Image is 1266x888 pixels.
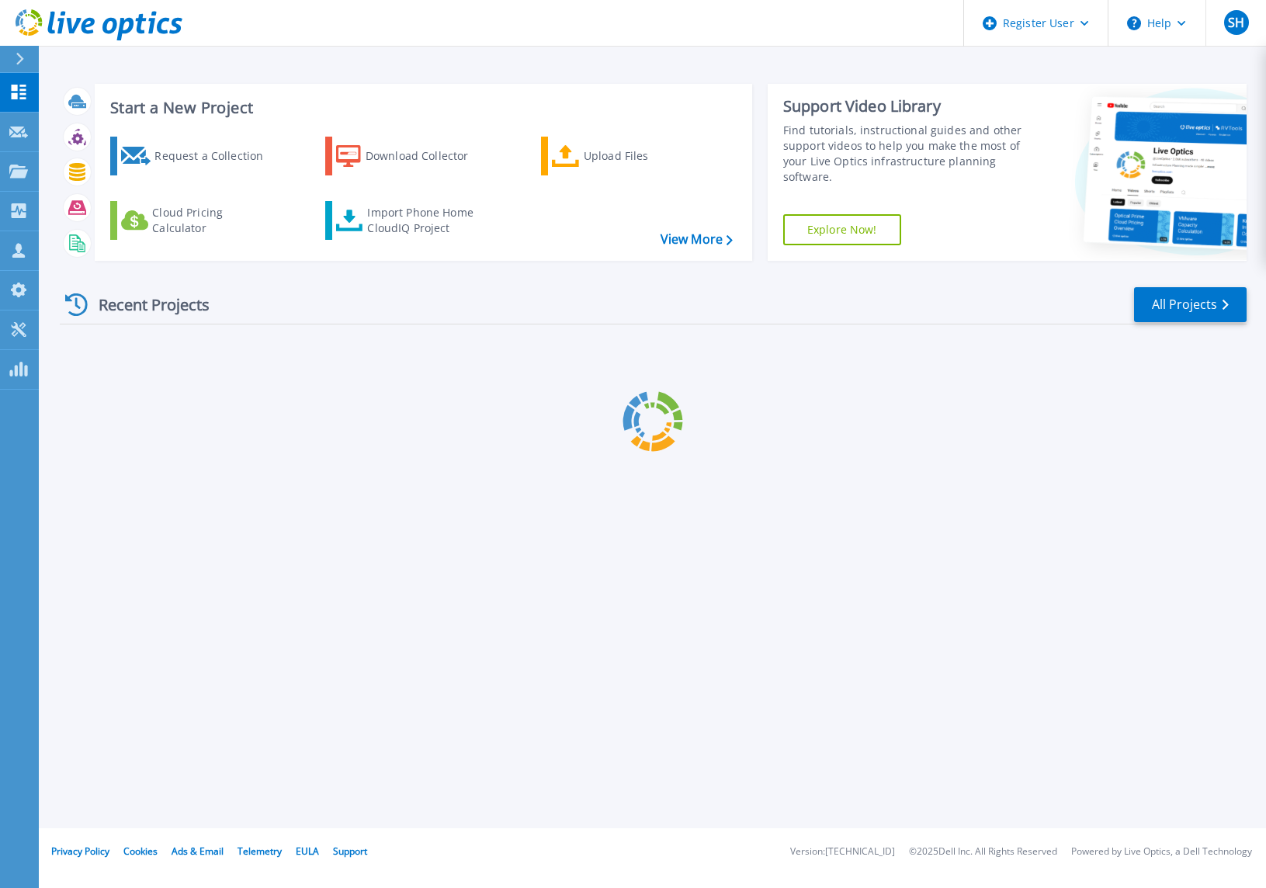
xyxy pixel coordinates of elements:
[154,140,279,172] div: Request a Collection
[366,140,490,172] div: Download Collector
[783,123,1025,185] div: Find tutorials, instructional guides and other support videos to help you make the most of your L...
[1228,16,1244,29] span: SH
[790,847,895,857] li: Version: [TECHNICAL_ID]
[1134,287,1247,322] a: All Projects
[60,286,231,324] div: Recent Projects
[333,845,367,858] a: Support
[783,96,1025,116] div: Support Video Library
[541,137,714,175] a: Upload Files
[123,845,158,858] a: Cookies
[1071,847,1252,857] li: Powered by Live Optics, a Dell Technology
[152,205,276,236] div: Cloud Pricing Calculator
[51,845,109,858] a: Privacy Policy
[325,137,498,175] a: Download Collector
[296,845,319,858] a: EULA
[367,205,488,236] div: Import Phone Home CloudIQ Project
[584,140,708,172] div: Upload Files
[783,214,901,245] a: Explore Now!
[110,201,283,240] a: Cloud Pricing Calculator
[110,137,283,175] a: Request a Collection
[110,99,732,116] h3: Start a New Project
[661,232,733,247] a: View More
[909,847,1057,857] li: © 2025 Dell Inc. All Rights Reserved
[238,845,282,858] a: Telemetry
[172,845,224,858] a: Ads & Email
